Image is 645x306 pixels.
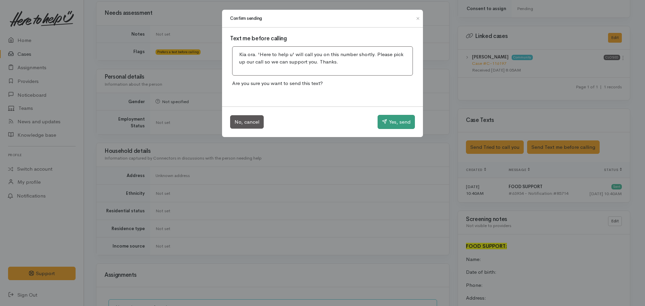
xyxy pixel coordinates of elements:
button: No, cancel [230,115,264,129]
h3: Text me before calling [230,36,415,42]
p: Kia ora. 'Here to help u' will call you on this number shortly. Please pick up our call so we can... [239,51,406,66]
p: Are you sure you want to send this text? [230,78,415,89]
button: Yes, send [378,115,415,129]
button: Close [413,14,423,23]
h1: Confirm sending [230,15,262,22]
